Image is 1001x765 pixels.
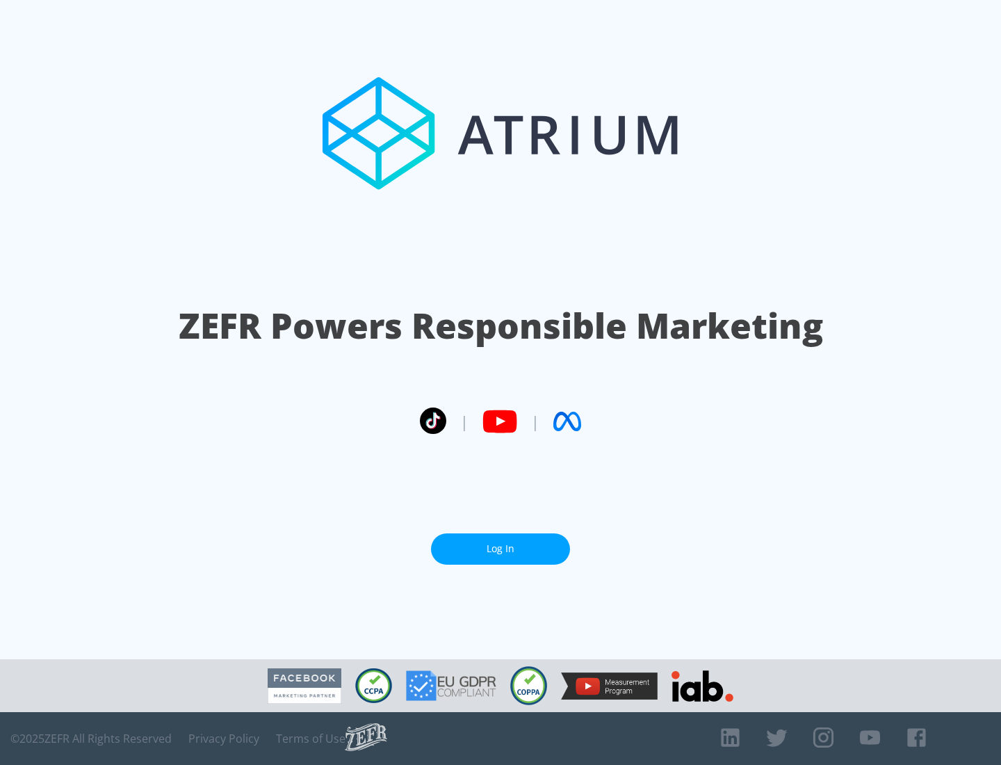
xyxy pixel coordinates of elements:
img: IAB [672,670,733,702]
img: CCPA Compliant [355,668,392,703]
span: | [531,411,539,432]
a: Log In [431,533,570,565]
img: GDPR Compliant [406,670,496,701]
a: Privacy Policy [188,732,259,746]
span: © 2025 ZEFR All Rights Reserved [10,732,172,746]
img: YouTube Measurement Program [561,673,658,700]
a: Terms of Use [276,732,345,746]
h1: ZEFR Powers Responsible Marketing [179,302,823,350]
span: | [460,411,469,432]
img: Facebook Marketing Partner [268,668,341,704]
img: COPPA Compliant [510,666,547,705]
